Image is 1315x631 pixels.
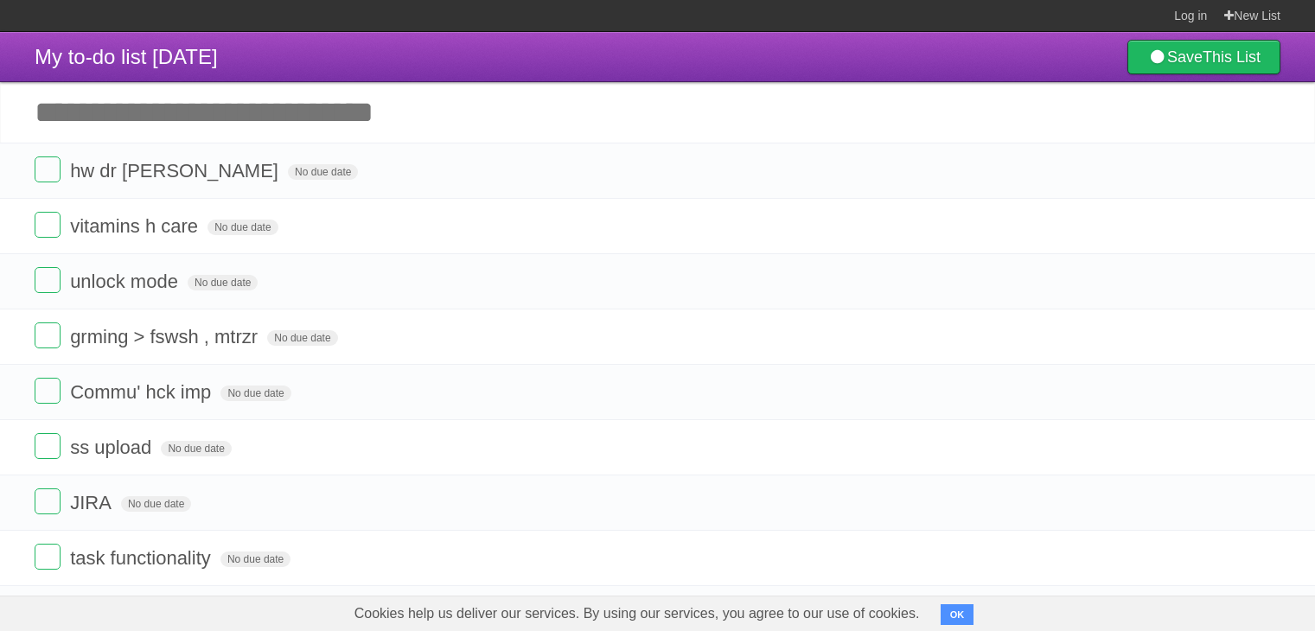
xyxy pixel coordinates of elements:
span: No due date [207,220,278,235]
span: No due date [188,275,258,290]
span: No due date [288,164,358,180]
span: No due date [161,441,231,456]
span: task functionality [70,547,215,569]
span: unlock mode [70,271,182,292]
label: Done [35,212,61,238]
span: Commu' hck imp [70,381,215,403]
span: No due date [267,330,337,346]
span: JIRA [70,492,116,513]
span: vitamins h care [70,215,202,237]
span: hw dr [PERSON_NAME] [70,160,283,182]
label: Done [35,488,61,514]
label: Done [35,544,61,570]
b: This List [1203,48,1261,66]
label: Done [35,267,61,293]
label: Done [35,433,61,459]
label: Done [35,322,61,348]
span: Cookies help us deliver our services. By using our services, you agree to our use of cookies. [337,596,937,631]
label: Done [35,156,61,182]
span: No due date [121,496,191,512]
button: OK [941,604,974,625]
a: SaveThis List [1127,40,1280,74]
span: No due date [220,551,290,567]
span: No due date [220,386,290,401]
label: Done [35,378,61,404]
span: My to-do list [DATE] [35,45,218,68]
span: ss upload [70,437,156,458]
span: grming > fswsh , mtrzr [70,326,262,347]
